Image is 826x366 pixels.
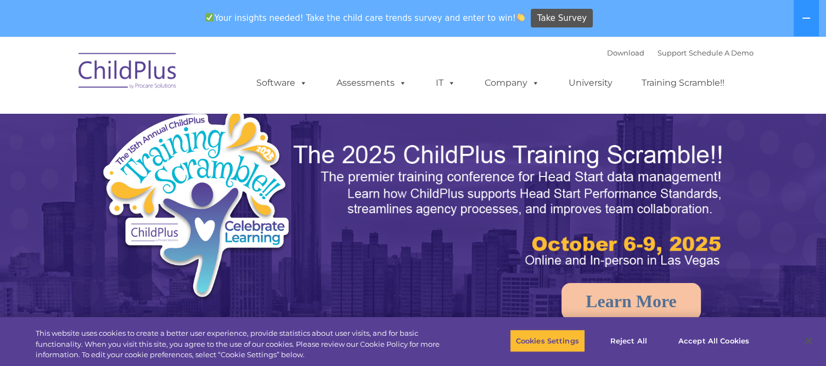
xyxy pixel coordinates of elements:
img: ChildPlus by Procare Solutions [73,45,183,100]
span: Phone number [153,118,199,126]
img: ✅ [205,13,213,21]
button: Reject All [594,329,663,352]
a: Company [474,72,550,94]
a: Training Scramble!! [631,72,735,94]
a: University [558,72,623,94]
span: Your insights needed! Take the child care trends survey and enter to win! [201,7,530,29]
a: Software [245,72,318,94]
button: Cookies Settings [510,329,585,352]
a: Assessments [325,72,418,94]
a: Learn More [561,283,701,320]
button: Close [796,329,821,353]
button: Accept All Cookies [672,329,755,352]
a: IT [425,72,467,94]
span: Take Survey [537,9,587,28]
div: This website uses cookies to create a better user experience, provide statistics about user visit... [36,328,454,361]
font: | [607,48,754,57]
a: Support [658,48,687,57]
span: Last name [153,73,186,81]
img: 👏 [516,13,525,21]
a: Download [607,48,644,57]
a: Take Survey [531,9,593,28]
a: Schedule A Demo [689,48,754,57]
